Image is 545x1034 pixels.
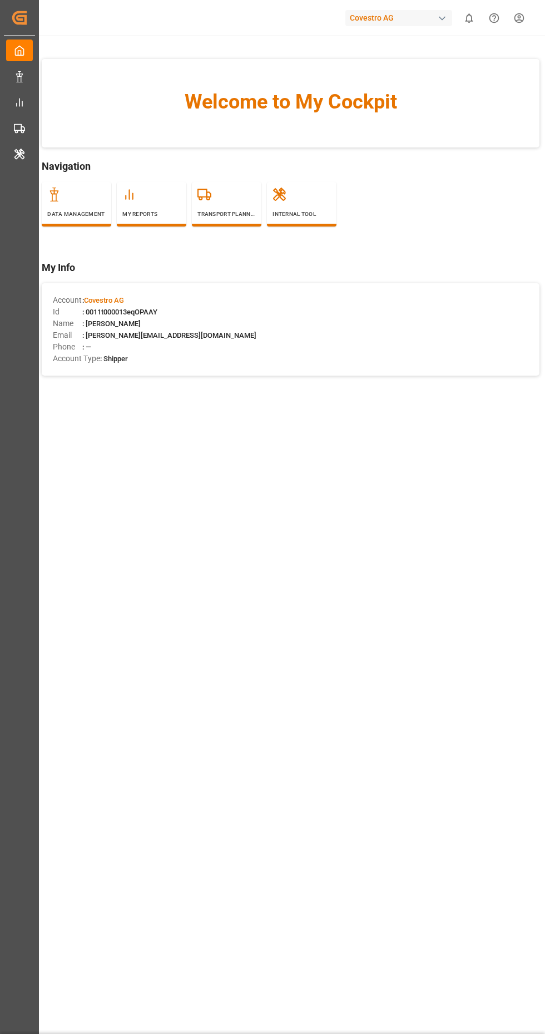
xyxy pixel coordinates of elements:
span: Account Type [53,353,100,365]
span: : Shipper [100,354,128,363]
span: Navigation [42,159,539,174]
p: Transport Planner [197,210,256,218]
p: Data Management [47,210,106,218]
span: : [PERSON_NAME][EMAIL_ADDRESS][DOMAIN_NAME] [82,331,256,339]
span: : — [82,343,91,351]
span: Covestro AG [84,296,124,304]
span: Welcome to My Cockpit [64,87,517,117]
div: Covestro AG [345,10,452,26]
span: Email [53,329,82,341]
span: : 0011t000013eqOPAAY [82,308,157,316]
span: Name [53,318,82,329]
span: Id [53,306,82,318]
button: show 0 new notifications [457,6,482,31]
span: Phone [53,341,82,353]
span: : [PERSON_NAME] [82,319,141,328]
span: My Info [42,260,539,275]
span: Account [53,294,82,306]
p: My Reports [122,210,181,218]
p: Internal Tool [272,210,331,218]
span: : [82,296,124,304]
button: Covestro AG [345,7,457,28]
button: Help Center [482,6,507,31]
